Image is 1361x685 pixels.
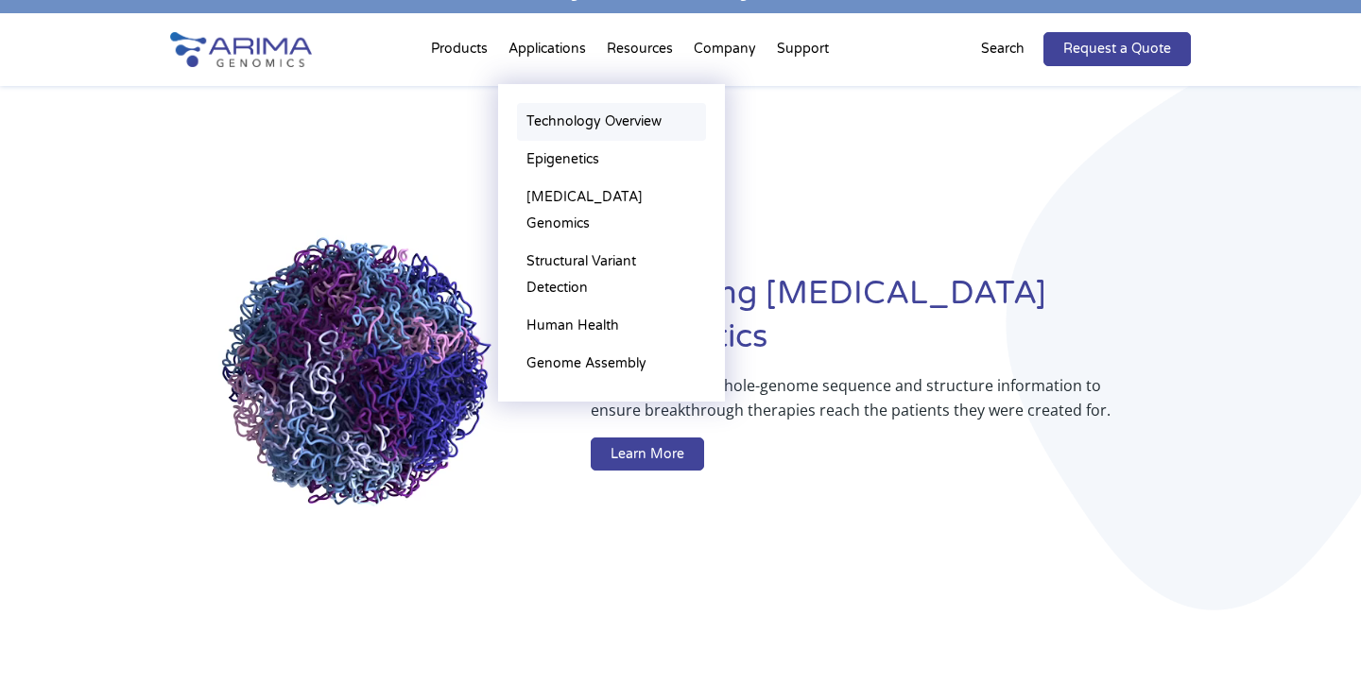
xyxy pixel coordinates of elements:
[517,141,706,179] a: Epigenetics
[517,179,706,243] a: [MEDICAL_DATA] Genomics
[1043,32,1191,66] a: Request a Quote
[591,373,1115,437] p: We’re leveraging whole-genome sequence and structure information to ensure breakthrough therapies...
[517,307,706,345] a: Human Health
[517,103,706,141] a: Technology Overview
[517,243,706,307] a: Structural Variant Detection
[591,437,704,471] a: Learn More
[1266,594,1361,685] iframe: Chat Widget
[517,345,706,383] a: Genome Assembly
[170,32,312,67] img: Arima-Genomics-logo
[981,37,1025,61] p: Search
[591,272,1191,373] h1: Redefining [MEDICAL_DATA] Diagnostics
